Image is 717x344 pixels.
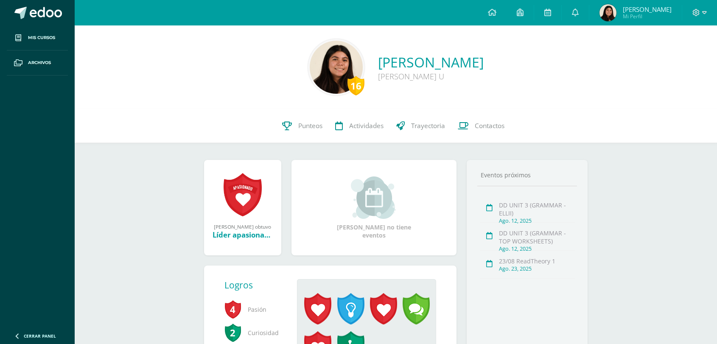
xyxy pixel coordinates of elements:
div: [PERSON_NAME] no tiene eventos [331,176,416,239]
span: Mi Perfil [623,13,672,20]
div: 23/08 ReadTheory 1 [499,257,575,265]
a: [PERSON_NAME] [378,53,484,71]
div: Logros [224,279,291,291]
span: Archivos [28,59,51,66]
a: Actividades [329,109,390,143]
div: Ago. 12, 2025 [499,217,575,224]
div: Ago. 12, 2025 [499,245,575,252]
div: DD UNIT 3 (GRAMMAR - ELLII) [499,201,575,217]
span: 2 [224,323,241,342]
div: [PERSON_NAME] U [378,71,484,81]
div: 16 [347,76,364,95]
a: Contactos [451,109,511,143]
div: [PERSON_NAME] obtuvo [213,223,273,230]
a: Trayectoria [390,109,451,143]
a: Punteos [276,109,329,143]
img: fbfd4d55a9b792503054752a474132f5.png [310,41,363,94]
div: Líder apasionado [213,230,273,240]
a: Mis cursos [7,25,68,50]
span: Mis cursos [28,34,55,41]
span: Pasión [224,298,284,321]
img: d66720014760d80f5c098767f9c1150e.png [599,4,616,21]
span: Punteos [298,121,322,130]
div: DD UNIT 3 (GRAMMAR - TOP WORKSHEETS) [499,229,575,245]
div: Ago. 23, 2025 [499,265,575,272]
span: Trayectoria [411,121,445,130]
span: Actividades [349,121,384,130]
div: Eventos próximos [477,171,577,179]
img: event_small.png [351,176,397,219]
a: Archivos [7,50,68,76]
span: 4 [224,299,241,319]
span: Contactos [475,121,504,130]
span: Cerrar panel [24,333,56,339]
span: [PERSON_NAME] [623,5,672,14]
